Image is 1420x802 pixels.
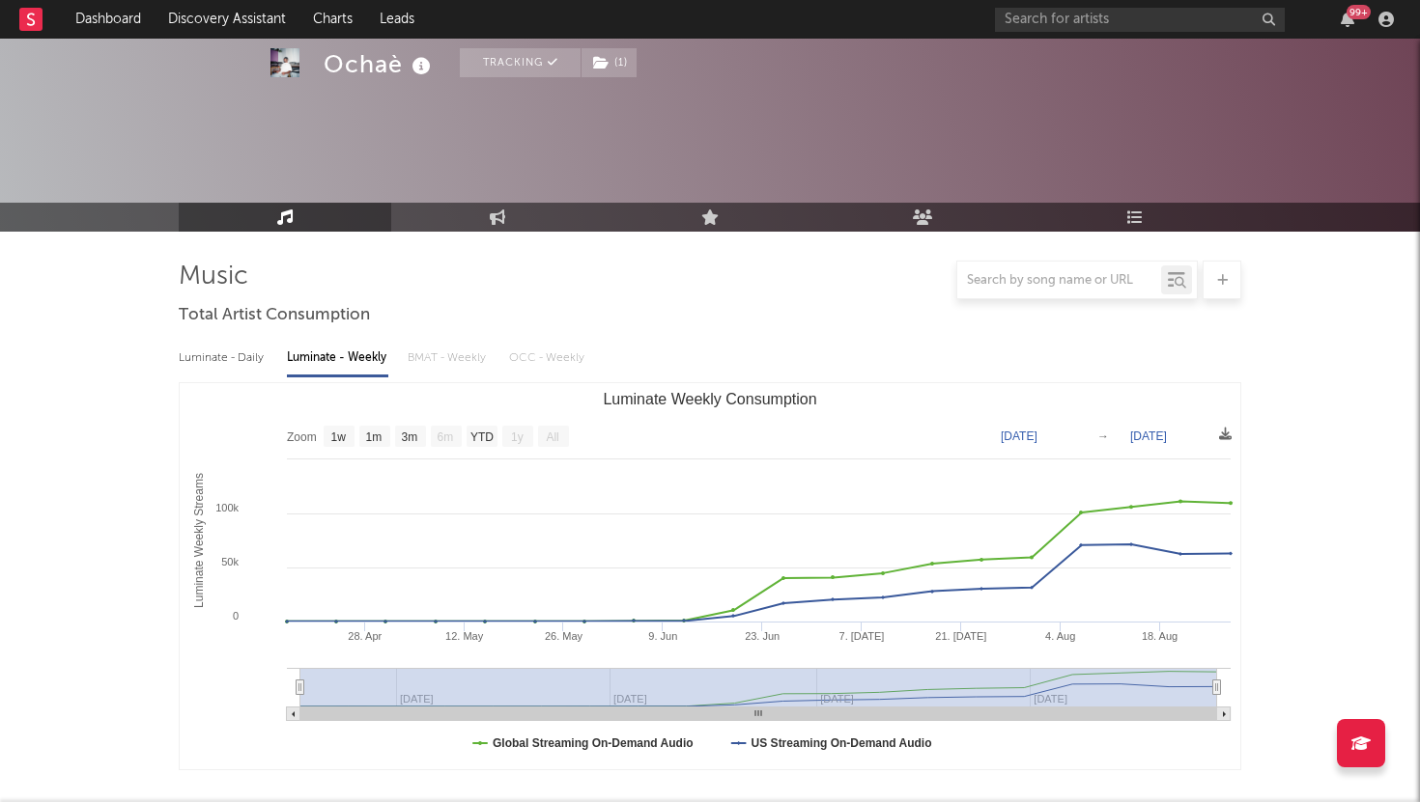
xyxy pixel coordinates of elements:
[957,273,1161,289] input: Search by song name or URL
[180,383,1240,769] svg: Luminate Weekly Consumption
[493,736,694,750] text: Global Streaming On-Demand Audio
[331,430,347,444] text: 1w
[603,391,816,407] text: Luminate Weekly Consumption
[348,630,382,642] text: 28. Apr
[470,430,494,444] text: YTD
[745,630,780,642] text: 23. Jun
[545,630,583,642] text: 26. May
[1130,429,1167,443] text: [DATE]
[1045,630,1075,642] text: 4. Aug
[221,556,239,567] text: 50k
[581,48,638,77] span: ( 1 )
[995,8,1285,32] input: Search for artists
[287,430,317,444] text: Zoom
[582,48,637,77] button: (1)
[366,430,383,444] text: 1m
[752,736,932,750] text: US Streaming On-Demand Audio
[445,630,484,642] text: 12. May
[402,430,418,444] text: 3m
[546,430,558,444] text: All
[1341,12,1354,27] button: 99+
[179,342,268,374] div: Luminate - Daily
[935,630,986,642] text: 21. [DATE]
[839,630,885,642] text: 7. [DATE]
[233,610,239,622] text: 0
[215,502,239,513] text: 100k
[460,48,581,77] button: Tracking
[1142,630,1178,642] text: 18. Aug
[511,430,524,444] text: 1y
[648,630,677,642] text: 9. Jun
[192,473,206,608] text: Luminate Weekly Streams
[324,48,436,80] div: Ochaè
[287,342,388,374] div: Luminate - Weekly
[1001,429,1037,443] text: [DATE]
[1097,429,1109,443] text: →
[1347,5,1371,19] div: 99 +
[179,304,370,327] span: Total Artist Consumption
[438,430,454,444] text: 6m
